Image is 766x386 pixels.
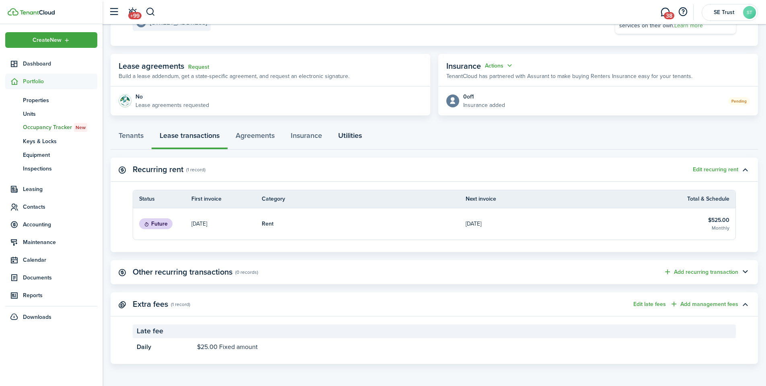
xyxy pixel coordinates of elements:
panel-main-subtitle: (1 record) [186,166,205,173]
span: Inspections [23,164,97,173]
a: Keys & Locks [5,134,97,148]
a: Messaging [657,2,673,23]
span: Keys & Locks [23,137,97,146]
span: Lease agreements [119,60,184,72]
span: Portfolio [23,77,97,86]
a: Agreements [228,125,283,150]
a: Reports [5,287,97,303]
span: Occupancy Tracker [23,123,97,132]
button: Add management fees [670,300,738,309]
panel-main-body: Toggle accordion [111,324,758,364]
div: 0 of 1 [463,92,505,101]
img: Agreement e-sign [119,94,131,107]
button: Toggle accordion [738,298,752,311]
a: Rent [262,208,466,240]
span: Contacts [23,203,97,211]
th: First invoice [191,195,262,203]
img: TenantCloud [8,8,18,16]
avatar-text: ST [743,6,756,19]
button: Toggle accordion [738,163,752,177]
button: Open menu [485,61,514,70]
a: Dashboard [5,56,97,72]
span: Dashboard [23,60,97,68]
button: Actions [485,61,514,70]
a: Properties [5,93,97,107]
span: +99 [128,12,142,19]
a: Tenants [111,125,152,150]
span: Properties [23,96,97,105]
div: No [136,92,209,101]
p: [DATE] [466,220,481,228]
panel-main-subtitle: (0 records) [235,269,258,276]
span: New [76,124,86,131]
th: Next invoice [466,195,669,203]
img: TenantCloud [20,10,55,15]
th: Total & Schedule [687,195,735,203]
span: Downloads [23,313,51,321]
panel-main-body: Toggle accordion [111,190,758,252]
button: Open sidebar [106,4,121,20]
panel-main-title: Other recurring transactions [133,267,232,277]
panel-main-title: Extra fees [133,300,168,309]
p: [DATE] [191,220,207,228]
span: Units [23,110,97,118]
a: $525.00Monthly [669,208,735,240]
span: Insurance [446,60,481,72]
table-subtitle: Monthly [712,224,729,232]
span: Leasing [23,185,97,193]
a: Units [5,107,97,121]
button: Edit late fees [633,301,666,308]
button: Open menu [5,32,97,48]
status: Pending [728,97,750,105]
button: Open resource center [676,5,690,19]
panel-main-section-header: Late fee [133,324,736,338]
table-info-title: Rent [262,220,273,228]
a: Inspections [5,162,97,175]
span: 38 [664,12,674,19]
a: [DATE] [191,208,262,240]
a: Notifications [125,2,140,23]
span: Documents [23,273,97,282]
span: Create New [33,37,62,43]
button: Toggle accordion [738,265,752,279]
p: Insurance added [463,101,505,109]
p: Lease agreements requested [136,101,209,109]
a: Insurance [283,125,330,150]
span: Reports [23,291,97,300]
a: Learn more [674,21,703,30]
a: Equipment [5,148,97,162]
panel-main-description: $25.00 Fixed amount [197,342,732,352]
table-info-title: $525.00 [708,216,729,224]
button: Edit recurring rent [693,166,738,173]
status: Future [139,218,173,230]
a: Request [188,64,209,70]
p: Build a lease addendum, get a state-specific agreement, and request an electronic signature. [119,72,349,80]
span: Accounting [23,220,97,229]
a: [DATE] [466,208,669,240]
p: TenantCloud has partnered with Assurant to make buying Renters Insurance easy for your tenants. [446,72,692,80]
span: SE Trust [708,10,740,15]
panel-main-title: Daily [137,342,193,352]
th: Status [133,195,191,203]
span: Calendar [23,256,97,264]
span: Equipment [23,151,97,159]
a: Occupancy TrackerNew [5,121,97,134]
button: Search [146,5,156,19]
button: Add recurring transaction [663,267,738,277]
th: Category [262,195,466,203]
panel-main-subtitle: (1 record) [171,301,190,308]
a: Utilities [330,125,370,150]
panel-main-title: Recurring rent [133,165,183,174]
span: Maintenance [23,238,97,246]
